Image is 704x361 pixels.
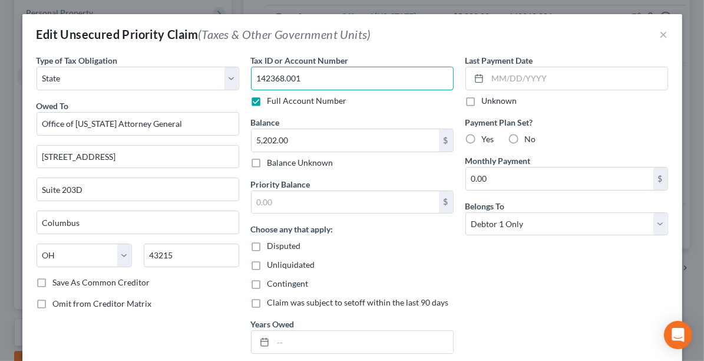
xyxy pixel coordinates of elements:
[37,101,69,111] span: Owed To
[482,95,517,107] label: Unknown
[653,168,667,190] div: $
[488,67,667,90] input: MM/DD/YYYY
[37,211,239,234] input: Enter city...
[466,168,653,190] input: 0.00
[273,331,453,353] input: --
[465,116,668,129] label: Payment Plan Set?
[439,129,453,152] div: $
[37,112,239,136] input: Search creditor by name...
[267,297,449,307] span: Claim was subject to setoff within the last 90 days
[251,223,333,235] label: Choose any that apply:
[251,54,349,67] label: Tax ID or Account Number
[144,244,239,267] input: Enter zip...
[465,54,533,67] label: Last Payment Date
[252,129,439,152] input: 0.00
[465,201,505,211] span: Belongs To
[53,277,150,288] label: Save As Common Creditor
[267,278,309,288] span: Contingent
[251,178,310,191] label: Priority Balance
[267,241,301,251] span: Disputed
[251,67,454,90] input: --
[37,178,239,201] input: Apt, Suite, etc...
[53,298,152,309] span: Omit from Creditor Matrix
[664,321,692,349] div: Open Intercom Messenger
[525,134,536,144] span: No
[482,134,494,144] span: Yes
[37,146,239,168] input: Enter address...
[439,191,453,214] div: $
[465,155,531,167] label: Monthly Payment
[267,157,333,169] label: Balance Unknown
[37,26,371,42] div: Edit Unsecured Priority Claim
[251,116,280,129] label: Balance
[267,260,315,270] span: Unliquidated
[252,191,439,214] input: 0.00
[660,27,668,41] button: ×
[198,27,371,41] span: (Taxes & Other Government Units)
[251,318,295,330] label: Years Owed
[267,95,347,107] label: Full Account Number
[37,55,118,65] span: Type of Tax Obligation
